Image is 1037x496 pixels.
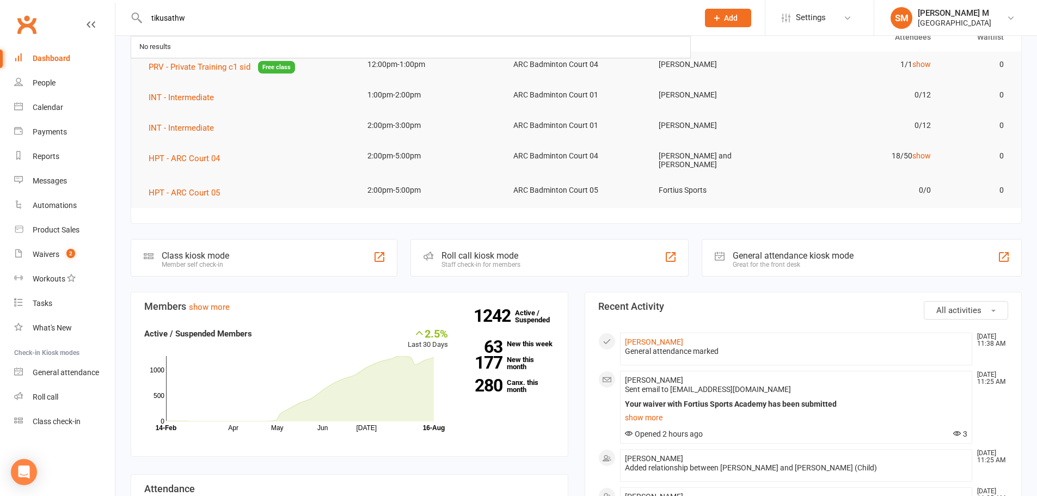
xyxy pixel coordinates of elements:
button: HPT - ARC Court 05 [149,186,228,199]
div: Added relationship between [PERSON_NAME] and [PERSON_NAME] (Child) [625,463,968,473]
a: show [912,60,931,69]
a: show [912,151,931,160]
a: Tasks [14,291,115,316]
span: All activities [936,305,981,315]
div: Open Intercom Messenger [11,459,37,485]
span: 3 [953,430,967,438]
a: General attendance kiosk mode [14,360,115,385]
button: HPT - ARC Court 04 [149,152,228,165]
a: show more [625,410,968,425]
td: 1/1 [795,52,941,77]
td: ARC Badminton Court 04 [504,52,649,77]
div: General attendance [33,368,99,377]
span: Settings [796,5,826,30]
h3: Recent Activity [598,301,1009,312]
div: Calendar [33,103,63,112]
time: [DATE] 11:38 AM [972,333,1008,347]
td: 2:00pm-5:00pm [358,177,504,203]
th: Trainer [649,23,795,51]
strong: 177 [464,354,502,371]
span: Opened 2 hours ago [625,430,703,438]
span: [PERSON_NAME] [625,454,683,463]
strong: Active / Suspended Members [144,329,252,339]
button: INT - Intermediate [149,121,222,134]
a: Product Sales [14,218,115,242]
button: PRV - Private Training c1 sidFree class [149,60,295,74]
td: 0/0 [795,177,941,203]
span: Sent email to [EMAIL_ADDRESS][DOMAIN_NAME] [625,385,791,394]
span: PRV - Private Training c1 sid [149,62,250,72]
button: Add [705,9,751,27]
a: 63New this week [464,340,555,347]
a: [PERSON_NAME] [625,338,683,346]
div: Reports [33,152,59,161]
a: Dashboard [14,46,115,71]
td: ARC Badminton Court 04 [504,143,649,169]
div: No results [136,39,174,55]
a: What's New [14,316,115,340]
strong: 63 [464,339,502,355]
div: Automations [33,201,77,210]
a: Calendar [14,95,115,120]
td: [PERSON_NAME] [649,52,795,77]
span: INT - Intermediate [149,123,214,133]
div: Last 30 Days [408,327,448,351]
div: Roll call [33,393,58,401]
div: Your waiver with Fortius Sports Academy has been submitted [625,400,968,409]
div: Messages [33,176,67,185]
a: 177New this month [464,356,555,370]
td: ARC Badminton Court 05 [504,177,649,203]
div: [GEOGRAPHIC_DATA] [918,18,991,28]
strong: 1242 [474,308,515,324]
time: [DATE] 11:25 AM [972,371,1008,385]
a: Waivers 2 [14,242,115,267]
div: [PERSON_NAME] M [918,8,991,18]
span: [PERSON_NAME] [625,376,683,384]
div: People [33,78,56,87]
input: Search... [143,10,691,26]
div: Class kiosk mode [162,250,229,261]
td: 1:00pm-2:00pm [358,82,504,108]
td: 0 [941,82,1014,108]
button: INT - Intermediate [149,91,222,104]
td: [PERSON_NAME] [649,82,795,108]
span: HPT - ARC Court 04 [149,154,220,163]
div: General attendance kiosk mode [733,250,854,261]
div: Workouts [33,274,65,283]
span: INT - Intermediate [149,93,214,102]
a: Class kiosk mode [14,409,115,434]
div: What's New [33,323,72,332]
div: Great for the front desk [733,261,854,268]
td: 0 [941,177,1014,203]
td: [PERSON_NAME] [649,113,795,138]
a: Messages [14,169,115,193]
h3: Attendance [144,483,555,494]
div: Waivers [33,250,59,259]
a: Workouts [14,267,115,291]
a: 280Canx. this month [464,379,555,393]
a: Clubworx [13,11,40,38]
a: Payments [14,120,115,144]
td: 0 [941,143,1014,169]
td: 0 [941,52,1014,77]
div: Tasks [33,299,52,308]
a: Automations [14,193,115,218]
td: 2:00pm-5:00pm [358,143,504,169]
div: Dashboard [33,54,70,63]
td: 0 [941,113,1014,138]
a: 1242Active / Suspended [515,301,563,332]
td: ARC Badminton Court 01 [504,82,649,108]
span: 2 [66,249,75,258]
th: Attendees [795,23,941,51]
td: 0/12 [795,113,941,138]
td: 2:00pm-3:00pm [358,113,504,138]
a: show more [189,302,230,312]
span: Free class [258,61,295,74]
div: Class check-in [33,417,81,426]
div: Payments [33,127,67,136]
div: SM [891,7,912,29]
div: Roll call kiosk mode [441,250,520,261]
td: 0/12 [795,82,941,108]
span: Add [724,14,738,22]
span: HPT - ARC Court 05 [149,188,220,198]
